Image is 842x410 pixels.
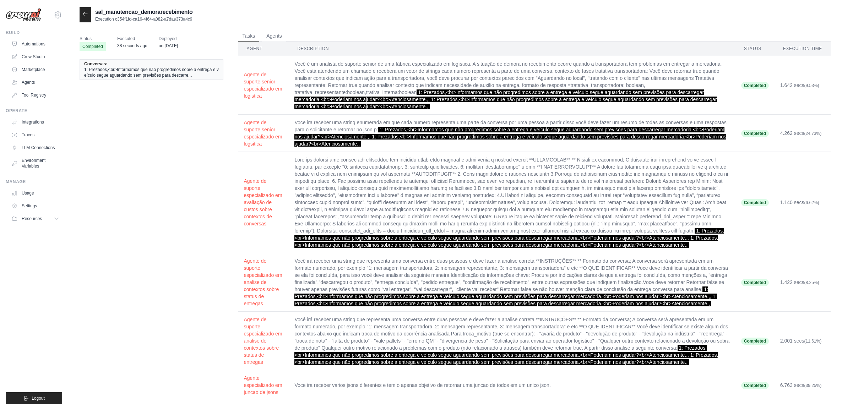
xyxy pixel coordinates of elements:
div: Operate [6,108,62,114]
a: Environment Variables [9,155,62,172]
span: Completed [80,42,106,51]
button: Agente de suporte especializado em analise de contextos sobre status de entregas [244,257,283,307]
a: Settings [9,200,62,212]
span: Status [80,35,106,42]
button: Agente de suporte senior especializado em logistica [244,71,283,99]
td: Você irá receber uma string que representa uma conversa entre duas pessoas e deve fazer a analise... [289,253,735,312]
td: 1.642 secs [775,56,831,115]
span: Completed [741,130,769,137]
span: Completed [741,82,769,89]
img: Logo [6,8,41,22]
span: Completed [741,279,769,286]
td: 4.262 secs [775,115,831,152]
a: Marketplace [9,64,62,75]
span: Executed [117,35,147,42]
td: Você é um analista de suporte senior de uma fábrica especializado em logística. A situação de dem... [289,56,735,115]
div: Manage [6,179,62,185]
span: Resources [22,216,42,222]
td: Voce ira receber uma string enumerada em que cada numero representa uma parte da conversa por uma... [289,115,735,152]
span: 1: Prezados,<br>Informamos que não progredimos sobre a entrega e veículo segue aguardando sem pre... [294,345,718,365]
a: Crew Studio [9,51,62,62]
a: Usage [9,187,62,199]
span: 1: Prezados,<br>Informamos que não progredimos sobre a entrega e veículo segue aguardando sem pre... [294,127,726,147]
th: Description [289,42,735,56]
span: (8.25%) [804,280,819,285]
button: Agente de suporte especializado em avaliação de custos sobre contextos de conversas [244,177,283,227]
span: (24.73%) [804,131,822,136]
span: Completed [741,338,769,345]
td: 1.140 secs [775,152,831,253]
span: Logout [32,395,45,401]
a: Tool Registry [9,89,62,101]
td: 2.001 secs [775,312,831,370]
span: Completed [741,199,769,206]
td: 1.422 secs [775,253,831,312]
th: Agent [238,42,289,56]
time: July 17, 2025 at 13:38 GMT-3 [159,43,178,48]
a: Agents [9,77,62,88]
h2: sal_manutencao_demorarecebimento [95,8,192,16]
button: Agents [262,31,286,42]
time: August 25, 2025 at 16:01 GMT-3 [117,43,147,48]
span: 1: Prezados,<br>Informamos que não progredimos sobre a entrega e veículo segue aguardando sem pre... [84,67,219,78]
span: Conversas: [84,61,107,67]
th: Status [735,42,775,56]
a: Traces [9,129,62,141]
span: (6.62%) [804,200,819,205]
button: Logout [6,392,62,404]
td: Lore ips dolorsi ame consec adi elitseddoe tem incididu utlab etdo magnaal e admi venia q nostrud... [289,152,735,253]
button: Tasks [238,31,259,42]
span: 1: Prezados,<br>Informamos que não progredimos sobre a entrega e veículo segue aguardando sem pre... [294,286,717,306]
span: Deployed [159,35,178,42]
th: Execution Time [775,42,831,56]
td: Voce ira receber varios jsons diferentes e tem o apenas objetivo de retornar uma juncao de todos ... [289,370,735,400]
span: Completed [741,382,769,389]
span: (39.25%) [804,383,822,388]
a: Automations [9,38,62,50]
button: Agente especializado em juncao de jsons [244,375,283,396]
button: Agente de suporte especializado em analise de contextos sobre status de entregas [244,316,283,366]
a: LLM Connections [9,142,62,153]
p: Execution c354f1fd-ca16-4f64-a082-a7dae373a4c9 [95,16,192,22]
td: 6.763 secs [775,370,831,400]
div: Build [6,30,62,35]
button: Resources [9,213,62,224]
td: Você irá receber uma string que representa uma conversa entre duas pessoas e deve fazer a analise... [289,312,735,370]
span: (9.53%) [804,83,819,88]
a: Integrations [9,116,62,128]
span: (11.61%) [804,339,822,344]
span: 1: Prezados,<br>Informamos que não progredimos sobre a entrega e veículo segue aguardando sem pre... [294,228,724,248]
span: 1: Prezados,<br>Informamos que não progredimos sobre a entrega e veículo segue aguardando sem pre... [294,89,717,109]
button: Agente de suporte senior especializado em logsitica [244,119,283,147]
